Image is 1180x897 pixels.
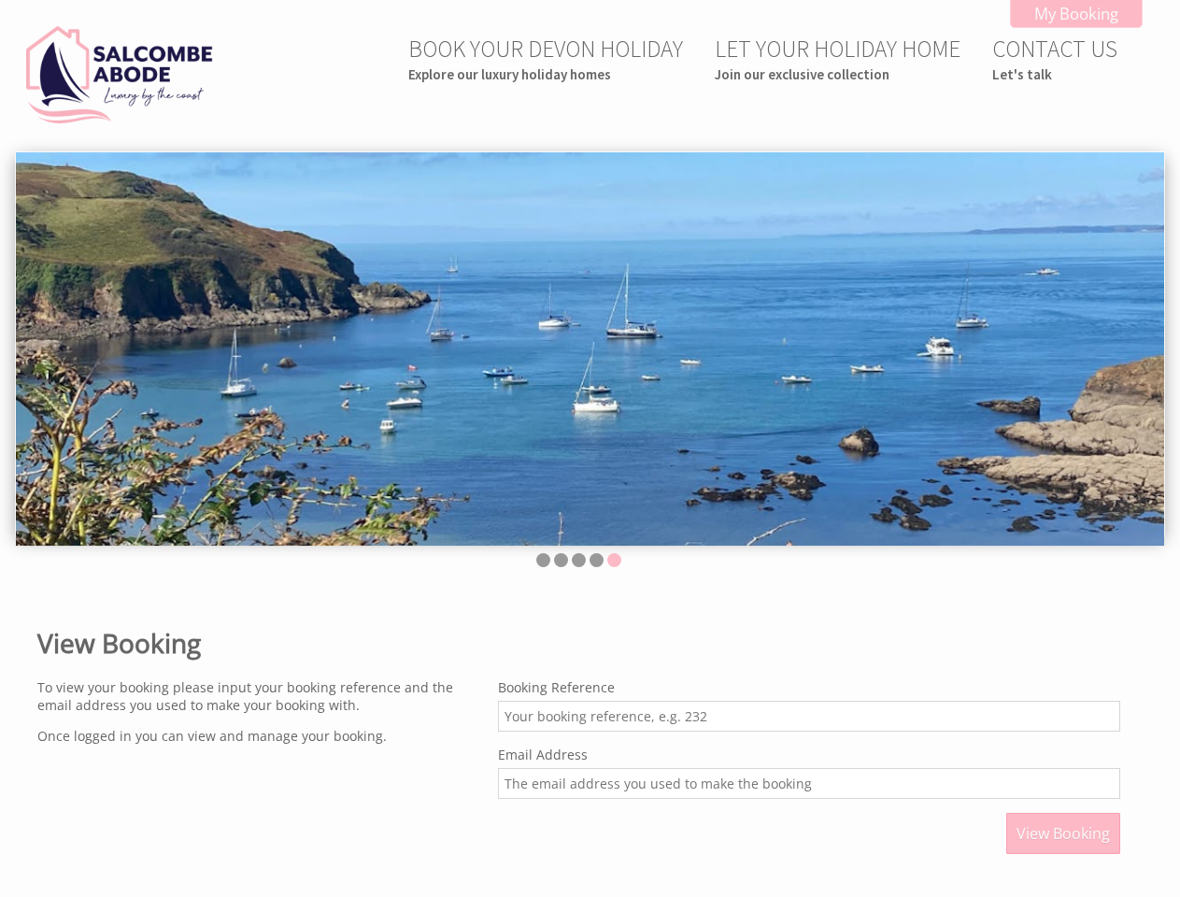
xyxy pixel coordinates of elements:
small: Join our exclusive collection [715,65,960,83]
label: Booking Reference [498,678,1120,696]
h1: View Booking [37,625,1120,661]
img: Salcombe Abode [26,26,213,123]
small: Let's talk [992,65,1117,83]
p: To view your booking please input your booking reference and the email address you used to make y... [37,678,476,714]
label: Email Address [498,746,1120,763]
a: LET YOUR HOLIDAY HOMEJoin our exclusive collection [715,34,960,83]
a: CONTACT USLet's talk [992,34,1117,83]
button: View Booking [1006,813,1120,854]
a: BOOK YOUR DEVON HOLIDAYExplore our luxury holiday homes [408,34,683,83]
p: Once logged in you can view and manage your booking. [37,727,476,745]
small: Explore our luxury holiday homes [408,65,683,83]
input: The email address you used to make the booking [498,768,1120,799]
input: Your booking reference, e.g. 232 [498,701,1120,732]
span: View Booking [1017,823,1110,844]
